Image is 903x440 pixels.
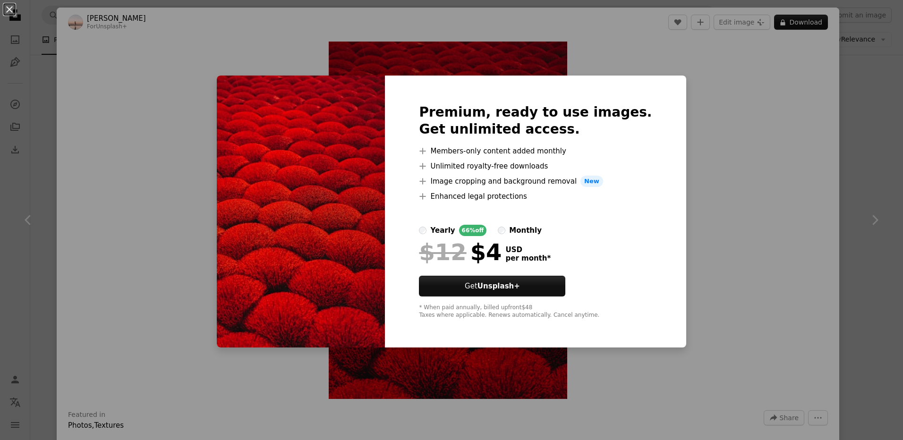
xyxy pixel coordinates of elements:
[419,161,652,172] li: Unlimited royalty-free downloads
[419,227,426,234] input: yearly66%off
[419,176,652,187] li: Image cropping and background removal
[498,227,505,234] input: monthly
[580,176,603,187] span: New
[419,104,652,138] h2: Premium, ready to use images. Get unlimited access.
[419,240,502,264] div: $4
[419,304,652,319] div: * When paid annually, billed upfront $48 Taxes where applicable. Renews automatically. Cancel any...
[477,282,520,290] strong: Unsplash+
[509,225,542,236] div: monthly
[505,245,551,254] span: USD
[430,225,455,236] div: yearly
[419,191,652,202] li: Enhanced legal protections
[419,145,652,157] li: Members-only content added monthly
[459,225,487,236] div: 66% off
[419,276,565,296] button: GetUnsplash+
[505,254,551,262] span: per month *
[217,76,385,347] img: premium_photo-1692731798259-8ba525cef3ac
[419,240,466,264] span: $12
